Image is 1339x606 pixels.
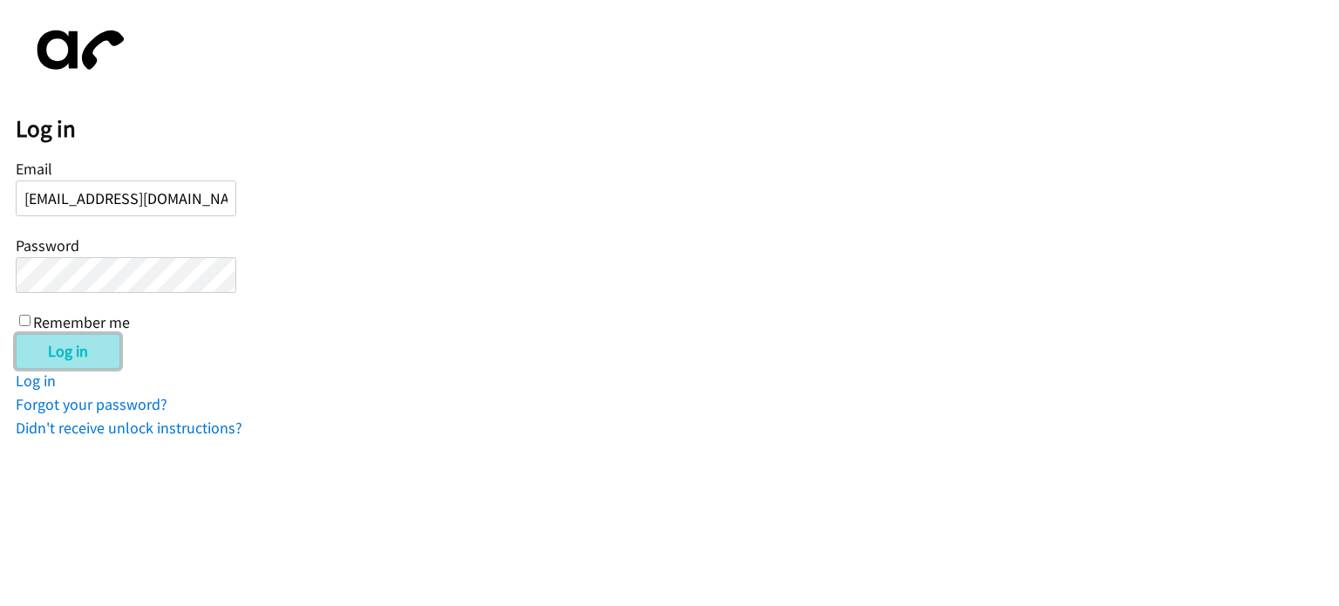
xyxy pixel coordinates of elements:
[16,114,1339,144] h2: Log in
[16,16,138,85] img: aphone-8a226864a2ddd6a5e75d1ebefc011f4aa8f32683c2d82f3fb0802fe031f96514.svg
[16,394,167,414] a: Forgot your password?
[16,418,242,438] a: Didn't receive unlock instructions?
[16,371,56,391] a: Log in
[16,235,79,255] label: Password
[16,334,120,369] input: Log in
[16,159,52,179] label: Email
[33,312,130,332] label: Remember me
